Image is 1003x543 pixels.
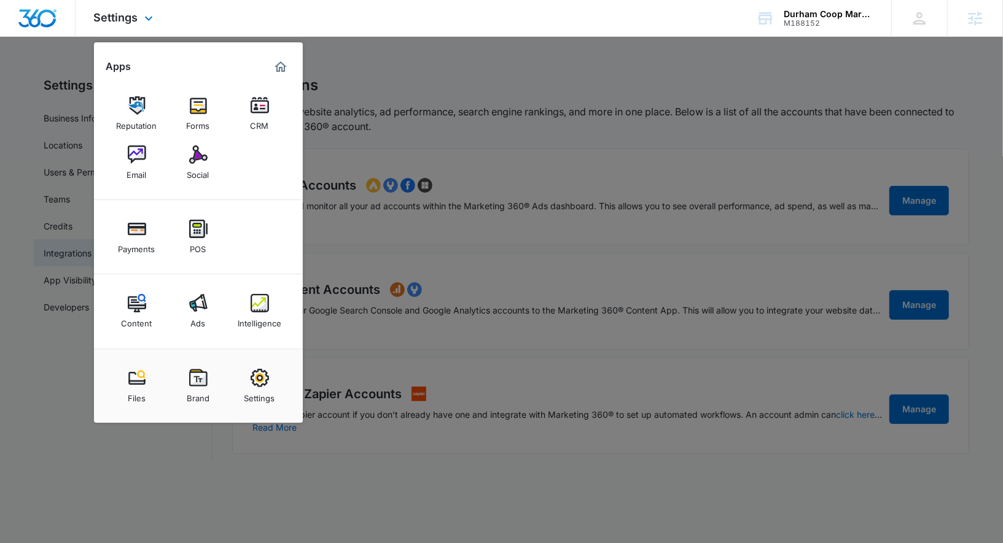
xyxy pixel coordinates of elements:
div: Forms [187,115,210,131]
a: Forms [175,90,222,137]
div: Settings [244,387,275,403]
div: Email [127,164,147,180]
div: account id [784,19,873,28]
a: Content [114,288,160,334]
div: Ads [191,312,206,328]
a: Settings [236,363,283,409]
h2: Apps [106,61,131,72]
a: CRM [236,90,283,137]
a: Social [175,139,222,186]
span: Settings [94,11,138,24]
div: Payments [119,238,155,254]
div: CRM [251,115,269,131]
a: Payments [114,214,160,260]
a: Files [114,363,160,409]
div: POS [190,238,206,254]
a: POS [175,214,222,260]
a: Intelligence [236,288,283,334]
a: Marketing 360® Dashboard [271,57,291,77]
a: Ads [175,288,222,334]
div: Reputation [117,115,157,131]
a: Email [114,139,160,186]
div: account name [784,9,873,19]
div: Content [122,312,152,328]
div: Brand [187,387,209,403]
div: Intelligence [238,312,281,328]
div: Social [187,164,209,180]
a: Brand [175,363,222,409]
a: Reputation [114,90,160,137]
div: Files [128,387,146,403]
